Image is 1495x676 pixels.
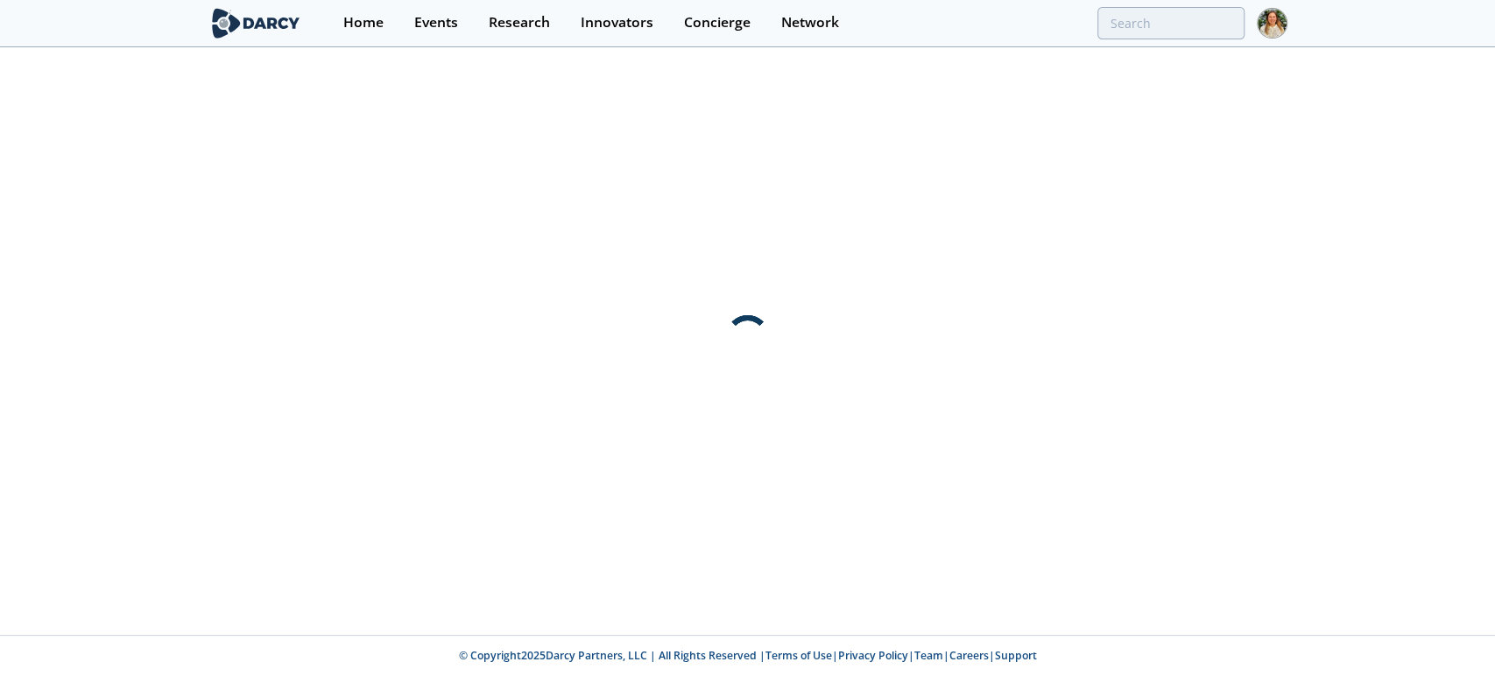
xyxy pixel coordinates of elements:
div: Innovators [581,16,653,30]
p: © Copyright 2025 Darcy Partners, LLC | All Rights Reserved | | | | | [100,648,1396,664]
img: Profile [1257,8,1287,39]
div: Home [343,16,384,30]
div: Research [489,16,550,30]
img: logo-wide.svg [208,8,304,39]
a: Privacy Policy [838,648,908,663]
div: Concierge [684,16,751,30]
a: Terms of Use [765,648,832,663]
div: Events [414,16,458,30]
input: Advanced Search [1097,7,1245,39]
a: Team [914,648,943,663]
a: Careers [949,648,989,663]
a: Support [995,648,1037,663]
div: Network [781,16,839,30]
